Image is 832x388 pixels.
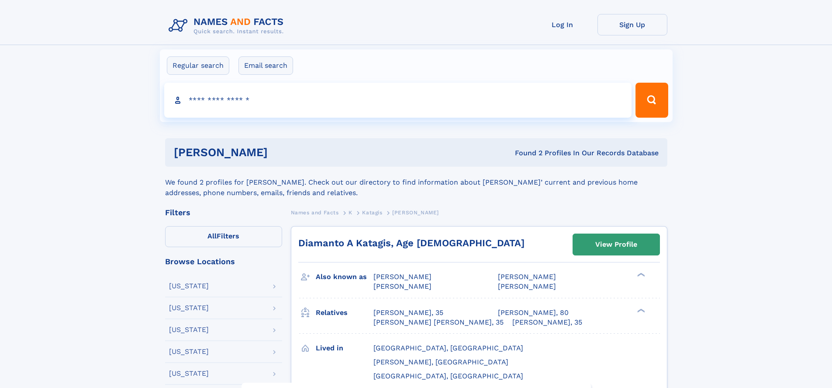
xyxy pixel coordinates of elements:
[169,370,209,377] div: [US_STATE]
[165,14,291,38] img: Logo Names and Facts
[373,282,432,290] span: [PERSON_NAME]
[174,147,391,158] h1: [PERSON_NAME]
[635,308,646,313] div: ❯
[169,283,209,290] div: [US_STATE]
[169,326,209,333] div: [US_STATE]
[291,207,339,218] a: Names and Facts
[165,167,667,198] div: We found 2 profiles for [PERSON_NAME]. Check out our directory to find information about [PERSON_...
[164,83,632,118] input: search input
[362,207,382,218] a: Katagis
[169,348,209,355] div: [US_STATE]
[498,273,556,281] span: [PERSON_NAME]
[392,210,439,216] span: [PERSON_NAME]
[167,56,229,75] label: Regular search
[635,83,668,118] button: Search Button
[595,234,637,255] div: View Profile
[373,372,523,380] span: [GEOGRAPHIC_DATA], [GEOGRAPHIC_DATA]
[316,305,373,320] h3: Relatives
[316,269,373,284] h3: Also known as
[362,210,382,216] span: Katagis
[165,209,282,217] div: Filters
[498,308,569,318] a: [PERSON_NAME], 80
[316,341,373,356] h3: Lived in
[349,207,352,218] a: K
[238,56,293,75] label: Email search
[165,258,282,266] div: Browse Locations
[597,14,667,35] a: Sign Up
[169,304,209,311] div: [US_STATE]
[373,358,508,366] span: [PERSON_NAME], [GEOGRAPHIC_DATA]
[298,238,525,248] a: Diamanto A Katagis, Age [DEMOGRAPHIC_DATA]
[373,308,443,318] a: [PERSON_NAME], 35
[207,232,217,240] span: All
[391,148,659,158] div: Found 2 Profiles In Our Records Database
[373,273,432,281] span: [PERSON_NAME]
[528,14,597,35] a: Log In
[573,234,659,255] a: View Profile
[373,344,523,352] span: [GEOGRAPHIC_DATA], [GEOGRAPHIC_DATA]
[349,210,352,216] span: K
[512,318,582,327] a: [PERSON_NAME], 35
[498,282,556,290] span: [PERSON_NAME]
[373,318,504,327] a: [PERSON_NAME] [PERSON_NAME], 35
[165,226,282,247] label: Filters
[635,272,646,278] div: ❯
